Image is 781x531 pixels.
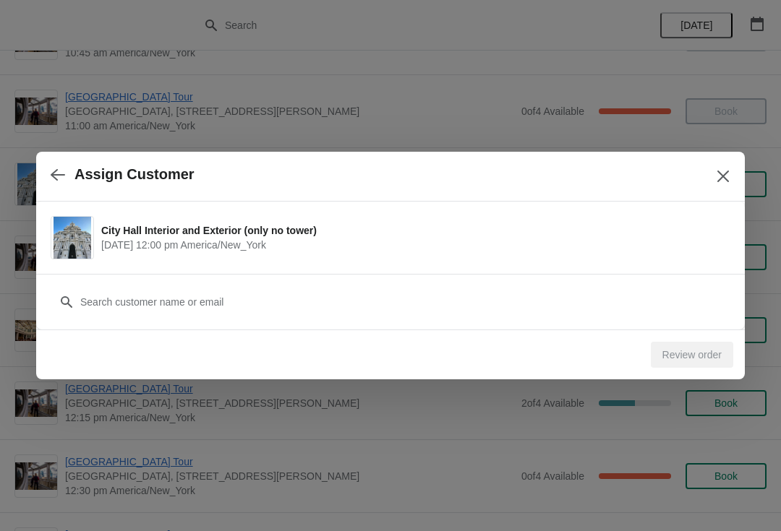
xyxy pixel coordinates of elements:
h2: Assign Customer [74,166,195,183]
input: Search customer name or email [80,289,730,315]
span: [DATE] 12:00 pm America/New_York [101,238,723,252]
span: City Hall Interior and Exterior (only no tower) [101,223,723,238]
button: Close [710,163,736,189]
img: City Hall Interior and Exterior (only no tower) | | September 30 | 12:00 pm America/New_York [54,217,92,259]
